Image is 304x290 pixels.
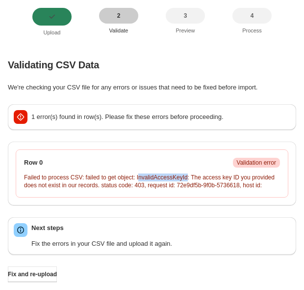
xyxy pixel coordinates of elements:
[24,158,43,168] span: Row 0
[24,174,280,189] p: Failed to process CSV: failed to get object: InvalidAccessKeyId: The access key ID you provided d...
[184,12,187,20] span: 3
[166,28,205,33] p: Preview
[31,112,290,122] p: 1 error(s) found in row(s). Please fix these errors before proceeding.
[99,28,138,33] p: Validate
[8,59,296,71] h2: Validating CSV Data
[251,12,254,20] span: 4
[31,223,290,233] h3: Next steps
[232,28,272,33] p: Process
[8,83,296,92] p: We're checking your CSV file for any errors or issues that need to be fixed before import.
[8,270,57,278] span: Fix and re-upload
[31,239,290,249] p: Fix the errors in your CSV file and upload it again.
[8,266,57,282] button: Fix and re-upload
[32,29,72,35] p: Upload
[117,12,121,20] span: 2
[237,159,276,167] span: Validation error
